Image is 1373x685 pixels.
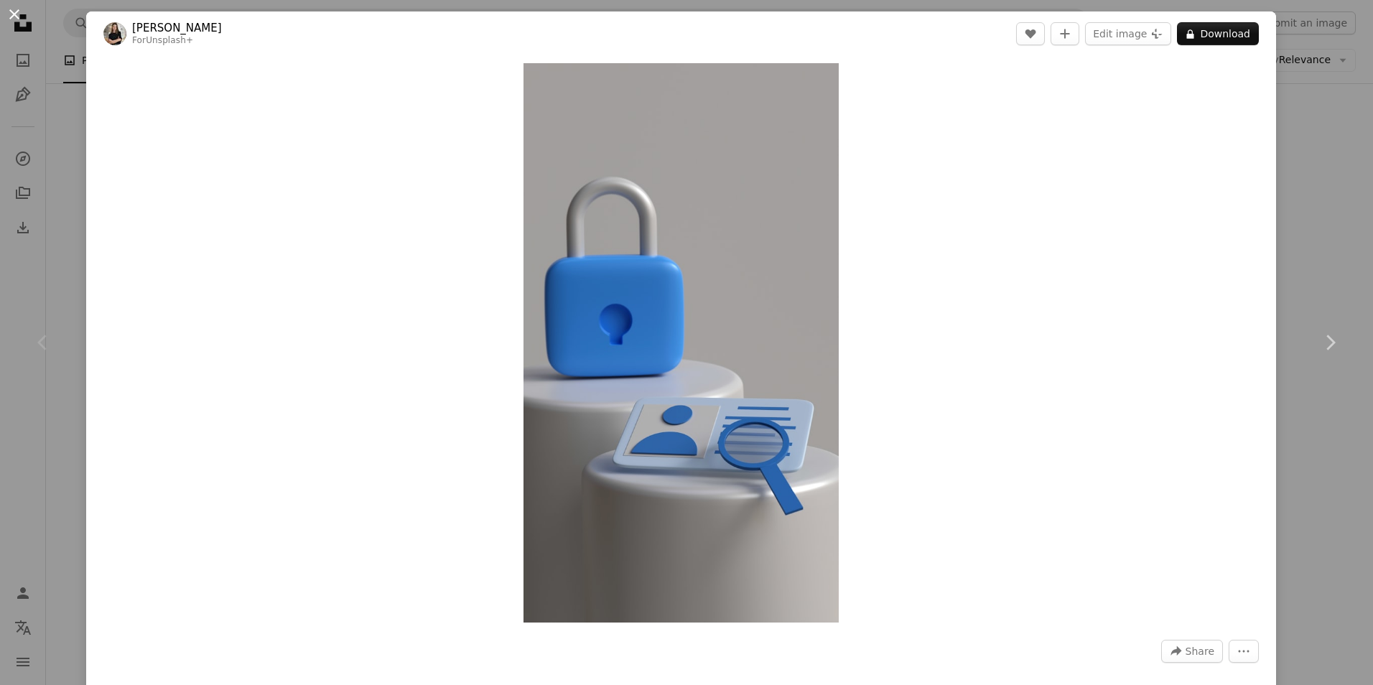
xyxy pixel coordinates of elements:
[132,21,222,35] a: [PERSON_NAME]
[132,35,222,47] div: For
[1287,274,1373,411] a: Next
[1229,640,1259,663] button: More Actions
[1051,22,1079,45] button: Add to Collection
[523,63,838,623] img: a blue padlock sitting on top of a white pedestal
[146,35,193,45] a: Unsplash+
[1186,640,1214,662] span: Share
[1177,22,1259,45] button: Download
[103,22,126,45] img: Go to Mariia Shalabaieva's profile
[1016,22,1045,45] button: Like
[523,63,838,623] button: Zoom in on this image
[1161,640,1223,663] button: Share this image
[1085,22,1171,45] button: Edit image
